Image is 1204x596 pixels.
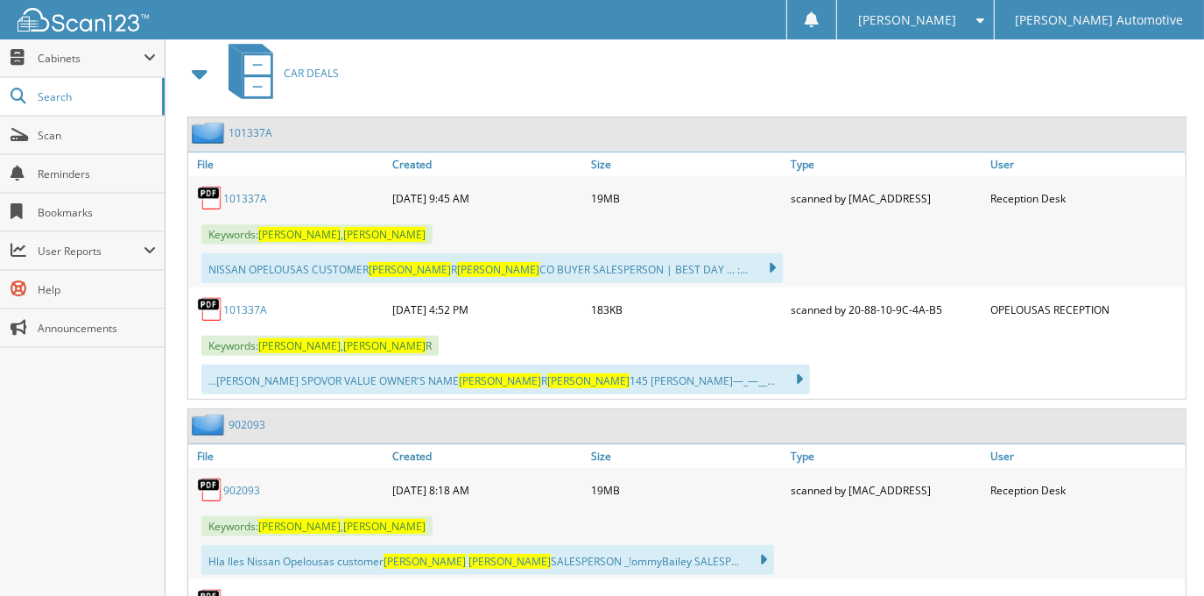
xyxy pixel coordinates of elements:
img: PDF.png [197,477,223,503]
span: User Reports [38,244,144,259]
span: Keywords: , R [201,336,439,356]
img: folder2.png [192,414,229,436]
div: [DATE] 4:52 PM [388,292,588,327]
span: Scan [38,128,156,143]
div: OPELOUSAS RECEPTION [986,292,1186,327]
div: Hla lles Nissan Opelousas customer SALESPERSON _!ommyBailey SALESP... [201,545,774,575]
div: scanned by [MAC_ADDRESS] [786,181,986,216]
a: 902093 [223,483,260,498]
span: Keywords: , [201,224,433,245]
span: [PERSON_NAME] [459,373,541,388]
span: [PERSON_NAME] [343,338,426,353]
span: [PERSON_NAME] [258,227,341,242]
span: Keywords: , [201,516,433,536]
a: File [188,153,388,176]
a: Size [588,444,787,468]
div: 19MB [588,181,787,216]
span: Help [38,282,156,297]
div: [DATE] 9:45 AM [388,181,588,216]
div: Reception Desk [986,472,1186,507]
span: Announcements [38,321,156,336]
a: Created [388,153,588,176]
span: [PERSON_NAME] Automotive [1015,15,1183,25]
img: scan123-logo-white.svg [18,8,149,32]
a: Type [786,444,986,468]
span: Cabinets [38,51,144,66]
div: NISSAN OPELOUSAS CUSTOMER R CO BUYER SALESPERSON | BEST DAY ... :... [201,253,783,283]
div: scanned by [MAC_ADDRESS] [786,472,986,507]
img: PDF.png [197,185,223,211]
span: CAR DEALS [284,66,339,81]
span: [PERSON_NAME] [258,338,341,353]
div: Reception Desk [986,181,1186,216]
div: scanned by 20-88-10-9C-4A-B5 [786,292,986,327]
a: Type [786,153,986,176]
span: [PERSON_NAME] [858,15,956,25]
a: 101337A [223,191,267,206]
span: [PERSON_NAME] [343,519,426,534]
a: CAR DEALS [218,39,339,108]
a: 902093 [229,417,265,432]
div: 19MB [588,472,787,507]
div: [DATE] 8:18 AM [388,472,588,507]
span: Reminders [38,167,156,181]
span: [PERSON_NAME] [547,373,630,388]
a: 101337A [229,125,272,140]
a: Size [588,153,787,176]
span: [PERSON_NAME] [468,554,551,569]
div: ...[PERSON_NAME] SPOVOR VALUE OWNER'S NAME R 145 [PERSON_NAME]—_—__... [201,365,810,394]
a: Created [388,444,588,468]
a: User [986,444,1186,468]
a: User [986,153,1186,176]
img: PDF.png [197,296,223,323]
div: 183KB [588,292,787,327]
span: [PERSON_NAME] [384,554,466,569]
a: File [188,444,388,468]
span: Bookmarks [38,205,156,220]
span: [PERSON_NAME] [457,262,539,277]
span: [PERSON_NAME] [369,262,451,277]
a: 101337A [223,302,267,317]
span: Search [38,89,153,104]
span: [PERSON_NAME] [343,227,426,242]
img: folder2.png [192,122,229,144]
span: [PERSON_NAME] [258,519,341,534]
